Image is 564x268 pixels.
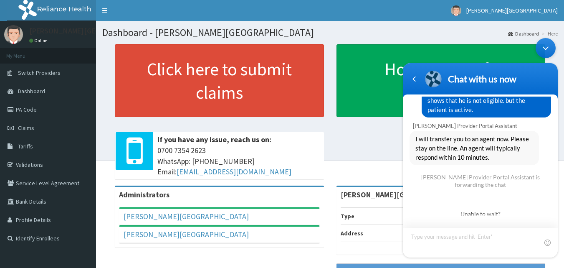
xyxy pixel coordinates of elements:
[341,190,468,199] strong: [PERSON_NAME][GEOGRAPHIC_DATA]
[336,44,546,117] a: How to Identify Enrollees
[29,38,49,43] a: Online
[157,145,320,177] span: 0700 7354 2623 WhatsApp: [PHONE_NUMBER] Email:
[115,44,324,117] a: Click here to submit claims
[18,143,33,150] span: Tariffs
[341,212,354,220] b: Type
[18,124,34,132] span: Claims
[451,5,461,16] img: User Image
[102,27,558,38] h1: Dashboard - [PERSON_NAME][GEOGRAPHIC_DATA]
[341,230,363,237] b: Address
[399,34,562,262] iframe: SalesIQ Chatwindow
[18,69,61,77] span: Switch Providers
[119,190,169,199] b: Administrators
[177,167,291,176] a: [EMAIL_ADDRESS][DOMAIN_NAME]
[29,27,153,35] p: [PERSON_NAME][GEOGRAPHIC_DATA]
[540,30,558,37] li: Here
[124,212,249,221] a: [PERSON_NAME][GEOGRAPHIC_DATA]
[124,230,249,239] a: [PERSON_NAME][GEOGRAPHIC_DATA]
[4,25,23,44] img: User Image
[18,87,45,95] span: Dashboard
[508,30,539,37] a: Dashboard
[466,7,558,14] span: [PERSON_NAME][GEOGRAPHIC_DATA]
[157,135,271,144] b: If you have any issue, reach us on:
